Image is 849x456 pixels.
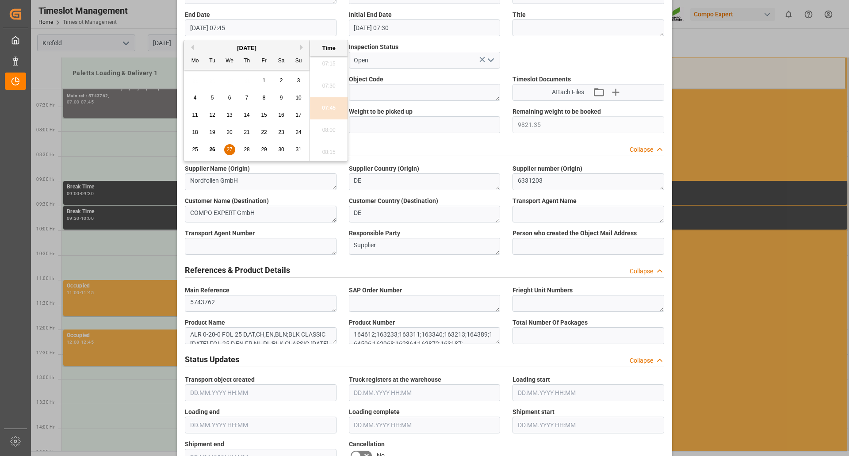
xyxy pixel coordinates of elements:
button: Next Month [300,45,306,50]
textarea: 5743762 [185,295,337,312]
button: open menu [484,54,497,67]
span: SAP Order Number [349,286,402,295]
div: Choose Sunday, August 3rd, 2025 [293,75,304,86]
div: Choose Thursday, August 28th, 2025 [241,144,252,155]
div: Choose Saturday, August 2nd, 2025 [276,75,287,86]
span: Attach Files [552,88,584,97]
span: 26 [209,146,215,153]
span: 15 [261,112,267,118]
span: 25 [192,146,198,153]
div: Time [312,44,345,53]
span: Responsible Party [349,229,400,238]
div: Collapse [630,356,653,365]
span: 19 [209,129,215,135]
span: Loading complete [349,407,400,417]
div: Choose Friday, August 15th, 2025 [259,110,270,121]
span: 30 [278,146,284,153]
textarea: COMPO EXPERT GmbH [185,206,337,222]
span: 16 [278,112,284,118]
div: Fr [259,56,270,67]
div: Collapse [630,145,653,154]
div: Choose Tuesday, August 12th, 2025 [207,110,218,121]
div: We [224,56,235,67]
input: DD.MM.YYYY HH:MM [349,19,501,36]
div: Sa [276,56,287,67]
span: Supplier Country (Origin) [349,164,419,173]
div: Collapse [630,267,653,276]
h2: Status Updates [185,353,239,365]
span: 9 [280,95,283,101]
button: Previous Month [188,45,194,50]
div: Choose Tuesday, August 26th, 2025 [207,144,218,155]
span: 2 [280,77,283,84]
span: End Date [185,10,210,19]
span: Truck registers at the warehouse [349,375,441,384]
div: Choose Monday, August 4th, 2025 [190,92,201,103]
div: Tu [207,56,218,67]
input: DD.MM.YYYY HH:MM [349,417,501,433]
span: Customer Name (Destination) [185,196,269,206]
div: Choose Friday, August 29th, 2025 [259,144,270,155]
div: Th [241,56,252,67]
input: DD.MM.YYYY HH:MM [185,384,337,401]
input: DD.MM.YYYY HH:MM [185,417,337,433]
span: Object Code [349,75,383,84]
div: Choose Wednesday, August 20th, 2025 [224,127,235,138]
span: 8 [263,95,266,101]
span: Loading end [185,407,220,417]
span: 23 [278,129,284,135]
div: Choose Thursday, August 21st, 2025 [241,127,252,138]
span: 1 [263,77,266,84]
textarea: DE [349,173,501,190]
textarea: DE [349,206,501,222]
div: Choose Monday, August 18th, 2025 [190,127,201,138]
div: month 2025-08 [187,72,307,158]
div: Choose Tuesday, August 5th, 2025 [207,92,218,103]
div: Choose Wednesday, August 27th, 2025 [224,144,235,155]
input: DD.MM.YYYY HH:MM [349,384,501,401]
span: 24 [295,129,301,135]
input: DD.MM.YYYY HH:MM [512,417,664,433]
div: Choose Saturday, August 23rd, 2025 [276,127,287,138]
span: 13 [226,112,232,118]
div: Choose Friday, August 1st, 2025 [259,75,270,86]
span: 12 [209,112,215,118]
span: 3 [297,77,300,84]
div: Choose Sunday, August 24th, 2025 [293,127,304,138]
div: [DATE] [184,44,310,53]
span: Weight to be picked up [349,107,413,116]
span: Loading start [512,375,550,384]
div: Choose Saturday, August 9th, 2025 [276,92,287,103]
span: Supplier number (Origin) [512,164,582,173]
div: Choose Friday, August 22nd, 2025 [259,127,270,138]
textarea: Supplier [349,238,501,255]
span: Customer Country (Destination) [349,196,438,206]
span: Product Name [185,318,225,327]
div: Choose Wednesday, August 6th, 2025 [224,92,235,103]
span: Transport Agent Number [185,229,255,238]
span: Initial End Date [349,10,392,19]
span: Person who created the Object Mail Address [512,229,637,238]
span: 14 [244,112,249,118]
span: 4 [194,95,197,101]
span: Main Reference [185,286,229,295]
span: 5 [211,95,214,101]
span: 18 [192,129,198,135]
input: DD.MM.YYYY HH:MM [512,384,664,401]
div: Choose Sunday, August 10th, 2025 [293,92,304,103]
span: Transport object created [185,375,255,384]
span: 7 [245,95,249,101]
div: Su [293,56,304,67]
span: 31 [295,146,301,153]
span: 11 [192,112,198,118]
div: Choose Sunday, August 17th, 2025 [293,110,304,121]
div: Choose Monday, August 25th, 2025 [190,144,201,155]
span: Product Number [349,318,395,327]
span: 21 [244,129,249,135]
span: 22 [261,129,267,135]
span: Supplier Name (Origin) [185,164,250,173]
span: Total Number Of Packages [512,318,588,327]
div: Choose Thursday, August 7th, 2025 [241,92,252,103]
textarea: ALR 0-20-0 FOL 25 D,AT,CH,EN,BLN;BLK CLASSIC [DATE] FOL 25 D,EN,FR,NL,PL;BLK CLASSIC [DATE] FOL 2... [185,327,337,344]
h2: References & Product Details [185,264,290,276]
